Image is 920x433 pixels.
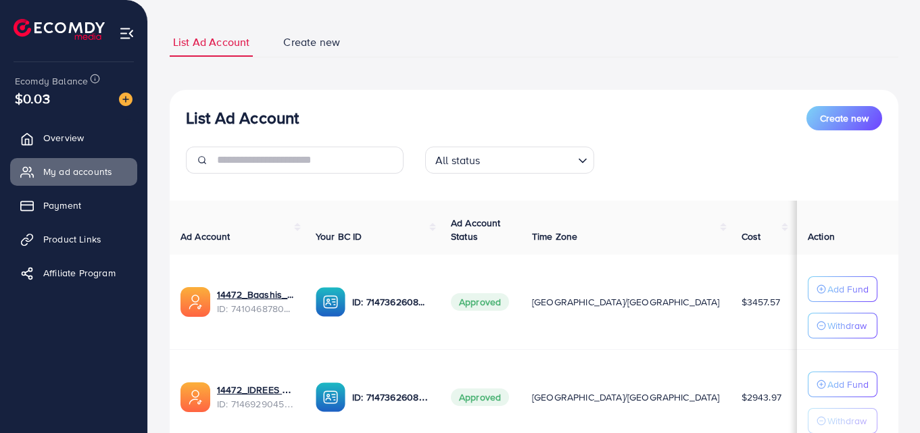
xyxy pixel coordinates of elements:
p: Add Fund [827,281,869,297]
span: ID: 7410468780859523073 [217,302,294,315]
span: Create new [283,34,340,50]
img: image [119,93,132,106]
span: ID: 7146929045807087618 [217,397,294,411]
span: Time Zone [532,230,577,243]
button: Add Fund [808,276,877,302]
span: $3457.57 [742,295,780,309]
span: Cost [742,230,761,243]
input: Search for option [485,148,573,170]
p: ID: 7147362608272637953 [352,389,429,405]
span: $2943.97 [742,390,781,404]
span: $0.03 [15,88,50,108]
a: My ad accounts [10,158,137,185]
span: Ecomdy Balance [15,74,88,88]
a: Affiliate Program [10,259,137,286]
span: [GEOGRAPHIC_DATA]/[GEOGRAPHIC_DATA] [532,295,720,309]
span: Approved [451,388,509,406]
img: ic-ads-acc.e4c84228.svg [180,287,210,317]
a: 14472_Baashis_1725384219892 [217,288,294,301]
a: Product Links [10,226,137,253]
span: My ad accounts [43,165,112,178]
span: List Ad Account [173,34,249,50]
p: Withdraw [827,413,867,429]
p: Add Fund [827,376,869,392]
img: menu [119,26,135,41]
h3: List Ad Account [186,108,299,128]
a: Payment [10,192,137,219]
img: logo [14,19,105,40]
span: Product Links [43,232,101,246]
span: Payment [43,199,81,212]
span: Overview [43,131,84,145]
span: Affiliate Program [43,266,116,280]
div: <span class='underline'>14472_Baashis_1725384219892</span></br>7410468780859523073 [217,288,294,315]
a: 14472_IDREES PAKISTAN_1664125082873 [217,383,294,397]
span: Ad Account [180,230,231,243]
span: Your BC ID [316,230,362,243]
img: ic-ads-acc.e4c84228.svg [180,382,210,412]
p: ID: 7147362608272637953 [352,294,429,310]
img: ic-ba-acc.ded83a64.svg [316,382,345,412]
div: <span class='underline'>14472_IDREES PAKISTAN_1664125082873</span></br>7146929045807087618 [217,383,294,411]
div: Search for option [425,147,594,174]
span: Approved [451,293,509,311]
span: Action [808,230,835,243]
p: Withdraw [827,317,867,334]
span: Ad Account Status [451,216,501,243]
button: Withdraw [808,313,877,338]
span: Create new [820,111,869,125]
span: [GEOGRAPHIC_DATA]/[GEOGRAPHIC_DATA] [532,390,720,404]
iframe: Chat [863,372,910,423]
span: All status [433,151,483,170]
a: Overview [10,124,137,151]
button: Add Fund [808,372,877,397]
img: ic-ba-acc.ded83a64.svg [316,287,345,317]
button: Create new [806,106,882,130]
